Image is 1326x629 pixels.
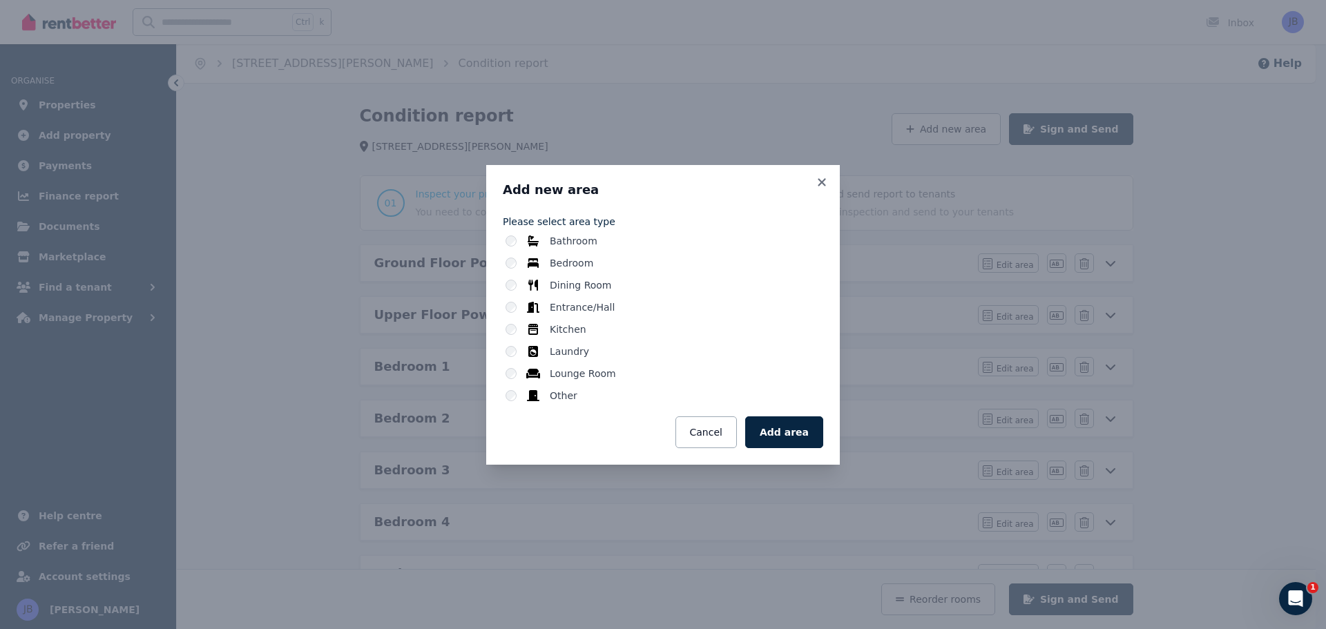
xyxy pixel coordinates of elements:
[550,278,612,292] label: Dining Room
[550,256,593,270] label: Bedroom
[550,367,616,380] label: Lounge Room
[675,416,737,448] button: Cancel
[550,300,615,314] label: Entrance/Hall
[550,234,597,248] label: Bathroom
[1279,582,1312,615] iframe: Intercom live chat
[1307,582,1318,593] span: 1
[550,322,586,336] label: Kitchen
[550,345,589,358] label: Laundry
[550,389,577,403] label: Other
[745,416,823,448] button: Add area
[503,182,823,198] h3: Add new area
[503,215,823,229] label: Please select area type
